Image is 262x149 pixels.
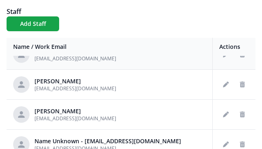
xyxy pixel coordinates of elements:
span: [EMAIL_ADDRESS][DOMAIN_NAME] [34,115,116,122]
div: [PERSON_NAME] [34,107,116,115]
button: Edit staff [219,78,232,91]
div: Name Unknown - [EMAIL_ADDRESS][DOMAIN_NAME] [34,137,181,145]
span: [EMAIL_ADDRESS][DOMAIN_NAME] [34,85,116,92]
th: Name / Work Email [7,38,213,56]
th: Actions [213,38,256,56]
button: Add Staff [7,16,59,31]
button: Delete staff [236,78,249,91]
button: Delete staff [236,108,249,121]
button: Edit staff [219,108,232,121]
h1: Staff [7,7,255,16]
div: [PERSON_NAME] [34,77,116,85]
span: [EMAIL_ADDRESS][DOMAIN_NAME] [34,55,116,62]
